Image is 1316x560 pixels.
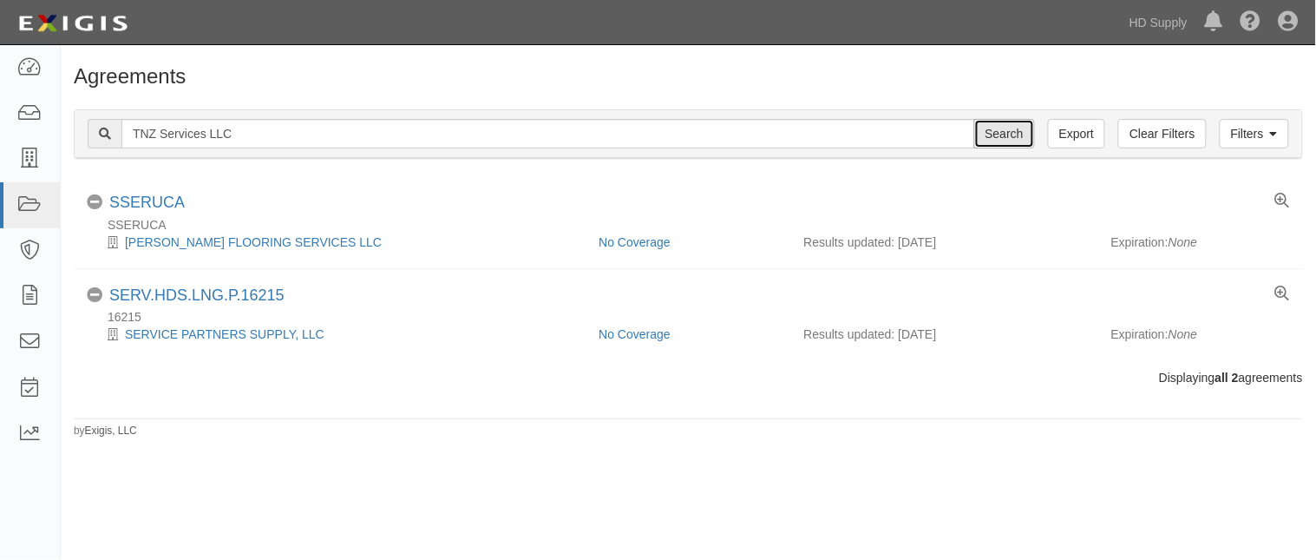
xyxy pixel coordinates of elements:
i: No Coverage [87,287,102,303]
a: View results summary [1275,287,1290,302]
div: 16215 [87,308,1303,326]
b: all 2 [1215,371,1239,385]
div: SSERUCA [87,216,1303,234]
a: View results summary [1275,194,1290,209]
em: None [1169,235,1197,249]
a: Clear Filters [1118,119,1206,148]
a: HD Supply [1121,5,1196,40]
a: SERV.HDS.LNG.P.16215 [109,287,285,304]
a: SERVICE PARTNERS SUPPLY, LLC [125,327,324,341]
em: None [1169,327,1197,341]
a: No Coverage [599,235,671,249]
a: Filters [1220,119,1289,148]
img: logo-5460c22ac91f19d4615b14bd174203de0afe785f0fc80cf4dbbc73dc1793850b.png [13,8,133,39]
div: Expiration: [1111,326,1290,343]
div: SERV.HDS.LNG.P.16215 [109,287,285,306]
a: [PERSON_NAME] FLOORING SERVICES LLC [125,235,382,249]
a: No Coverage [599,327,671,341]
div: Expiration: [1111,234,1290,251]
small: by [74,424,137,438]
a: SSERUCA [109,194,185,211]
div: SERVICE PARTNERS SUPPLY, LLC [87,326,586,343]
a: Export [1048,119,1105,148]
input: Search [121,119,975,148]
div: Displaying agreements [61,369,1316,386]
input: Search [974,119,1035,148]
div: Results updated: [DATE] [804,326,1085,343]
i: Help Center - Complianz [1241,12,1261,33]
h1: Agreements [74,65,1303,88]
i: No Coverage [87,194,102,210]
div: CARRANZA FLOORING SERVICES LLC [87,234,586,251]
a: Exigis, LLC [85,425,137,437]
div: SSERUCA [109,194,185,213]
div: Results updated: [DATE] [804,234,1085,251]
